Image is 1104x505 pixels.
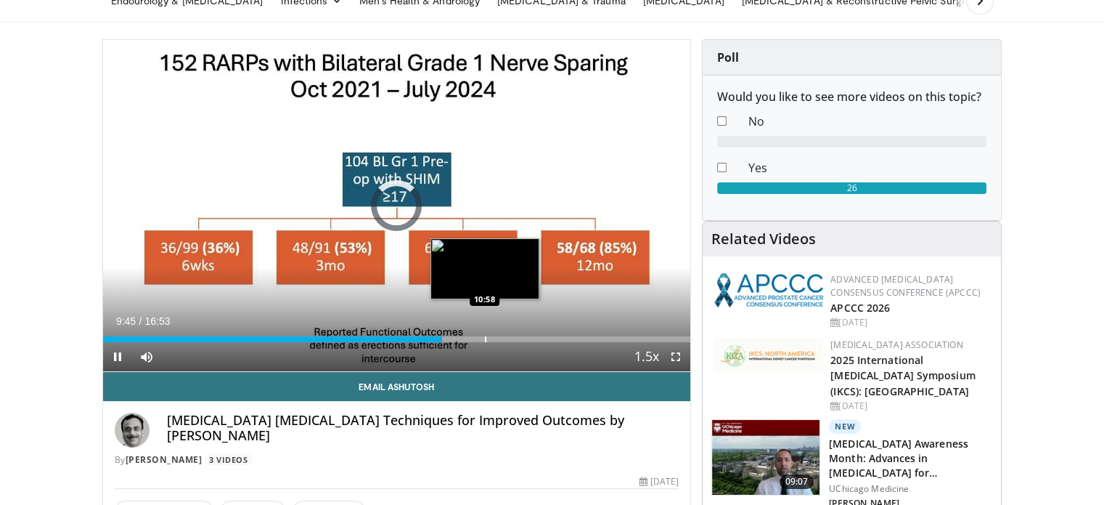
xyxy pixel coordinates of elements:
[139,315,142,327] span: /
[714,339,823,372] img: fca7e709-d275-4aeb-92d8-8ddafe93f2a6.png.150x105_q85_autocrop_double_scale_upscale_version-0.2.png
[712,420,819,496] img: f1f023a9-a474-4de8-84b7-c55bc6abca14.150x105_q85_crop-smart_upscale.jpg
[661,342,690,371] button: Fullscreen
[430,238,539,299] img: image.jpeg
[126,453,203,466] a: [PERSON_NAME]
[103,336,691,342] div: Progress Bar
[205,453,253,466] a: 3 Videos
[103,372,691,401] a: Email Ashutosh
[829,419,861,434] p: New
[737,113,997,130] dd: No
[830,273,981,299] a: Advanced [MEDICAL_DATA] Consensus Conference (APCCC)
[167,413,679,444] h4: [MEDICAL_DATA] [MEDICAL_DATA] Techniques for Improved Outcomes by [PERSON_NAME]
[115,413,150,448] img: Avatar
[103,40,691,372] video-js: Video Player
[717,90,986,104] h6: Would you like to see more videos on this topic?
[830,339,962,351] a: [MEDICAL_DATA] Association
[780,474,814,489] span: 09:07
[717,49,739,65] strong: Poll
[830,400,989,413] div: [DATE]
[829,483,992,495] p: UChicago Medicine
[737,159,997,177] dd: Yes
[132,342,161,371] button: Mute
[829,437,992,480] h3: [MEDICAL_DATA] Awareness Month: Advances in [MEDICAL_DATA] for…
[103,342,132,371] button: Pause
[717,182,986,194] div: 26
[115,453,679,466] div: By
[714,273,823,307] img: 92ba7c40-df22-45a2-8e3f-1ca017a3d5ba.png.150x105_q85_autocrop_double_scale_upscale_version-0.2.png
[830,316,989,329] div: [DATE]
[144,315,170,327] span: 16:53
[639,475,679,488] div: [DATE]
[830,301,890,315] a: APCCC 2026
[711,230,816,248] h4: Related Videos
[830,353,975,397] a: 2025 International [MEDICAL_DATA] Symposium (IKCS): [GEOGRAPHIC_DATA]
[632,342,661,371] button: Playback Rate
[116,315,136,327] span: 9:45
